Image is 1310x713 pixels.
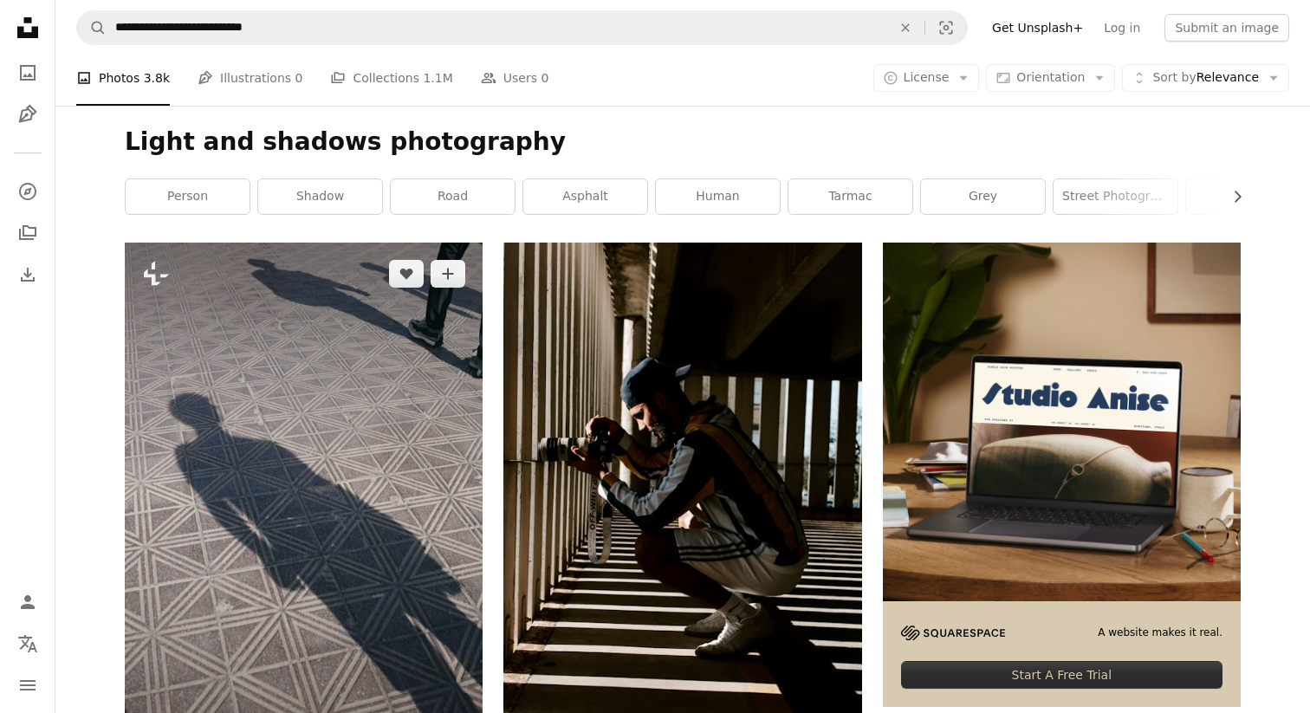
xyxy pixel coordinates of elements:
a: light [1186,179,1310,214]
h1: Light and shadows photography [125,126,1241,158]
a: A shadow of a person standing on a sidewalk [125,503,483,519]
button: Add to Collection [431,260,465,288]
a: a man kneeling down while holding a camera [503,503,861,519]
span: Relevance [1152,69,1259,87]
button: Like [389,260,424,288]
a: Illustrations 0 [198,50,302,106]
span: A website makes it real. [1098,625,1222,640]
a: Log in [1093,14,1151,42]
button: Sort byRelevance [1122,64,1289,92]
span: 1.1M [423,68,452,88]
span: Sort by [1152,70,1196,84]
a: Collections 1.1M [330,50,452,106]
span: License [904,70,950,84]
a: Home — Unsplash [10,10,45,49]
a: Download History [10,257,45,292]
button: License [873,64,980,92]
a: Photos [10,55,45,90]
form: Find visuals sitewide [76,10,968,45]
a: shadow [258,179,382,214]
button: Visual search [925,11,967,44]
button: Submit an image [1164,14,1289,42]
span: 0 [295,68,303,88]
a: Collections [10,216,45,250]
div: Start A Free Trial [901,661,1222,689]
a: street photography [1054,179,1177,214]
a: Illustrations [10,97,45,132]
button: Search Unsplash [77,11,107,44]
a: person [126,179,250,214]
a: road [391,179,515,214]
a: tarmac [788,179,912,214]
a: human [656,179,780,214]
img: file-1705123271268-c3eaf6a79b21image [883,243,1241,600]
img: file-1705255347840-230a6ab5bca9image [901,625,1005,640]
button: Orientation [986,64,1115,92]
span: 0 [541,68,548,88]
button: Clear [886,11,924,44]
button: Language [10,626,45,661]
a: Explore [10,174,45,209]
a: A website makes it real.Start A Free Trial [883,243,1241,707]
button: scroll list to the right [1222,179,1241,214]
a: Get Unsplash+ [982,14,1093,42]
button: Menu [10,668,45,703]
a: asphalt [523,179,647,214]
a: Log in / Sign up [10,585,45,619]
a: Users 0 [481,50,549,106]
span: Orientation [1016,70,1085,84]
a: grey [921,179,1045,214]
